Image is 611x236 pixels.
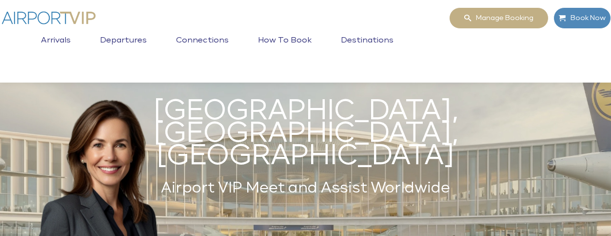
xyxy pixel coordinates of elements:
[471,8,533,28] span: Manage booking
[98,36,149,60] a: Departures
[553,7,611,29] a: Book Now
[31,100,580,168] h1: [GEOGRAPHIC_DATA], [GEOGRAPHIC_DATA], [GEOGRAPHIC_DATA]
[174,36,231,60] a: Connections
[39,36,73,60] a: Arrivals
[256,36,314,60] a: How to book
[566,8,606,28] span: Book Now
[449,7,549,29] a: Manage booking
[338,36,396,60] a: Destinations
[31,177,580,199] h2: Airport VIP Meet and Assist Worldwide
